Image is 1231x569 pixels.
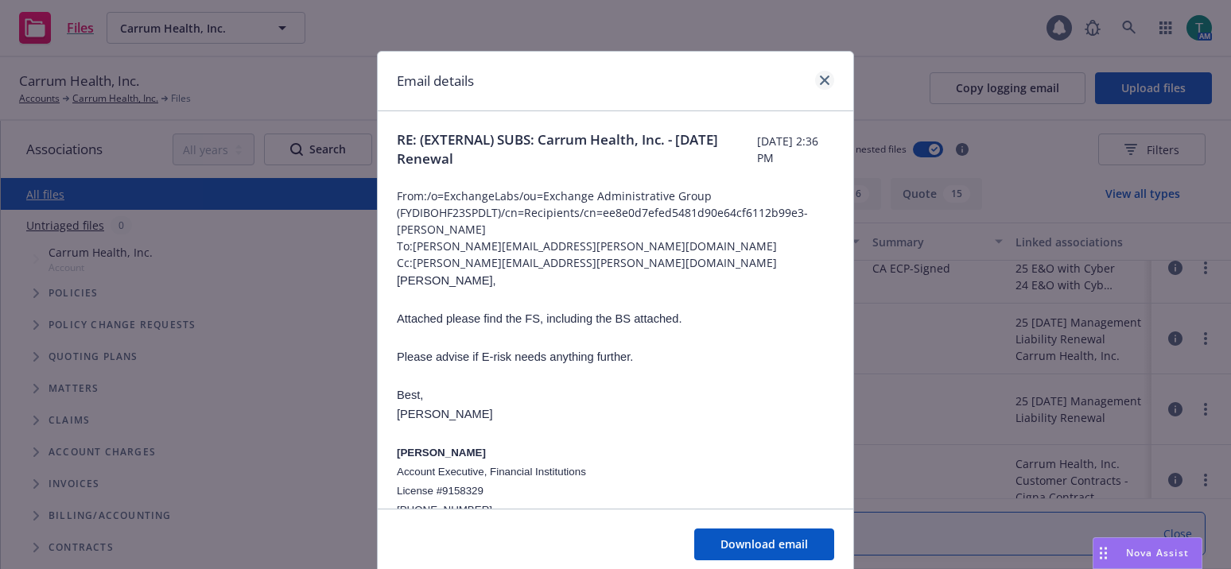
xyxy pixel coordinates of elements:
[397,466,586,478] span: Account Executive, Financial Institutions
[397,350,633,363] span: Please advise if E-risk needs anything further.
[1093,537,1202,569] button: Nova Assist
[397,71,474,91] h1: Email details
[397,188,834,238] span: From: /o=ExchangeLabs/ou=Exchange Administrative Group (FYDIBOHF23SPDLT)/cn=Recipients/cn=ee8e0d7...
[757,133,834,166] span: [DATE] 2:36 PM
[815,71,834,90] a: close
[397,504,492,516] span: [PHONE_NUMBER]
[397,254,834,271] span: Cc: [PERSON_NAME][EMAIL_ADDRESS][PERSON_NAME][DOMAIN_NAME]
[397,312,682,325] span: Attached please find the FS, including the BS attached.
[397,389,493,420] span: Best, [PERSON_NAME]
[397,130,757,168] span: RE: (EXTERNAL) SUBS: Carrum Health, Inc. - [DATE] Renewal
[720,536,808,552] span: Download email
[397,485,483,497] span: License #9158329
[397,274,496,287] span: [PERSON_NAME],
[1093,538,1113,568] div: Drag to move
[397,238,834,254] span: To: [PERSON_NAME][EMAIL_ADDRESS][PERSON_NAME][DOMAIN_NAME]
[694,528,834,560] button: Download email
[397,447,486,459] span: [PERSON_NAME]
[1126,546,1189,559] span: Nova Assist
